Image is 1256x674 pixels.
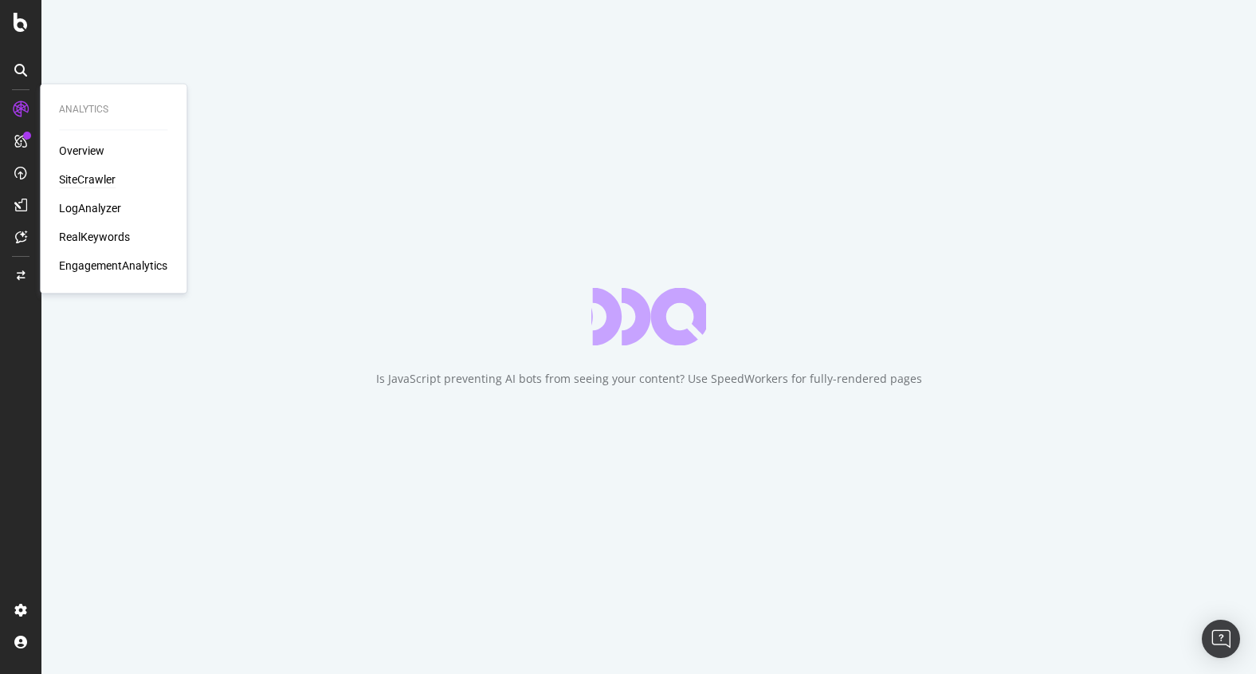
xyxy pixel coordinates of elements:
[59,172,116,188] a: SiteCrawler
[376,371,922,387] div: Is JavaScript preventing AI bots from seeing your content? Use SpeedWorkers for fully-rendered pages
[591,288,706,345] div: animation
[59,258,167,274] a: EngagementAnalytics
[59,144,104,160] a: Overview
[59,201,121,217] a: LogAnalyzer
[59,230,130,246] a: RealKeywords
[1202,620,1240,658] div: Open Intercom Messenger
[59,103,167,116] div: Analytics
